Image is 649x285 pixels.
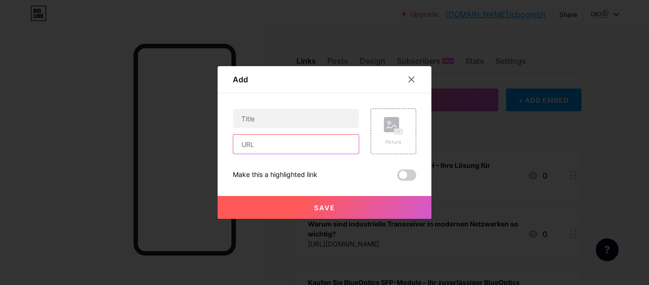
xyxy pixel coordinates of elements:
[233,169,317,181] div: Make this a highlighted link
[233,135,359,154] input: URL
[384,138,403,146] div: Picture
[314,204,335,212] span: Save
[218,196,431,219] button: Save
[233,109,359,128] input: Title
[233,74,248,85] div: Add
